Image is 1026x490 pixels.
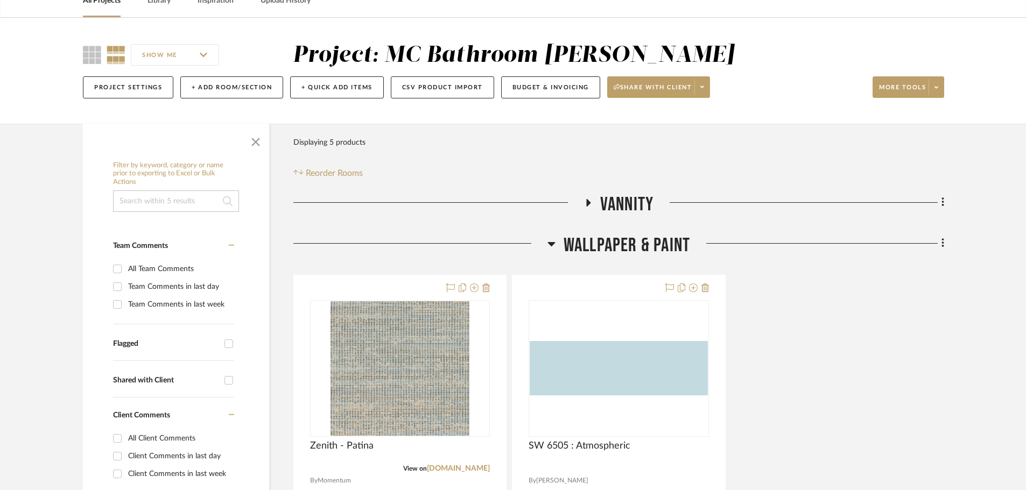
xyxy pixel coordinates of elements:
[331,301,469,436] img: Zenith - Patina
[318,475,351,486] span: Momentum
[529,475,536,486] span: By
[614,83,692,100] span: Share with client
[391,76,494,98] button: CSV Product Import
[113,376,219,385] div: Shared with Client
[879,83,926,100] span: More tools
[293,44,735,67] div: Project: MC Bathroom [PERSON_NAME]
[290,76,384,98] button: + Quick Add Items
[564,234,690,257] span: Wallpaper & Paint
[113,242,168,250] span: Team Comments
[607,76,711,98] button: Share with client
[310,440,374,452] span: Zenith - Patina
[536,475,588,486] span: [PERSON_NAME]
[128,465,231,482] div: Client Comments in last week
[128,448,231,465] div: Client Comments in last day
[529,440,630,452] span: SW 6505 : Atmospheric
[128,430,231,447] div: All Client Comments
[403,465,427,472] span: View on
[293,132,366,153] div: Displaying 5 products
[245,129,266,151] button: Close
[310,475,318,486] span: By
[113,190,239,212] input: Search within 5 results
[83,76,173,98] button: Project Settings
[873,76,944,98] button: More tools
[128,278,231,295] div: Team Comments in last day
[501,76,600,98] button: Budget & Invoicing
[427,465,490,472] a: [DOMAIN_NAME]
[113,339,219,349] div: Flagged
[600,193,653,216] span: Vannity
[113,161,239,187] h6: Filter by keyword, category or name prior to exporting to Excel or Bulk Actions
[113,411,170,419] span: Client Comments
[530,341,707,395] img: SW 6505 : Atmospheric
[128,260,231,278] div: All Team Comments
[529,301,708,436] div: 0
[180,76,283,98] button: + Add Room/Section
[128,296,231,313] div: Team Comments in last week
[293,167,363,180] button: Reorder Rooms
[306,167,363,180] span: Reorder Rooms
